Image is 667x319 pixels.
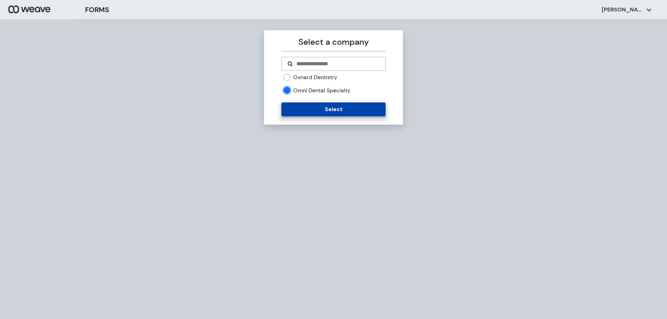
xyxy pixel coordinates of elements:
p: [PERSON_NAME] [602,6,643,14]
label: Omni Dental Specialty [293,87,351,94]
label: Oxnard Dentistry [293,74,337,81]
input: Search [296,60,379,68]
h3: FORMS [85,5,109,15]
p: Select a company [281,36,385,48]
button: Select [281,102,385,116]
